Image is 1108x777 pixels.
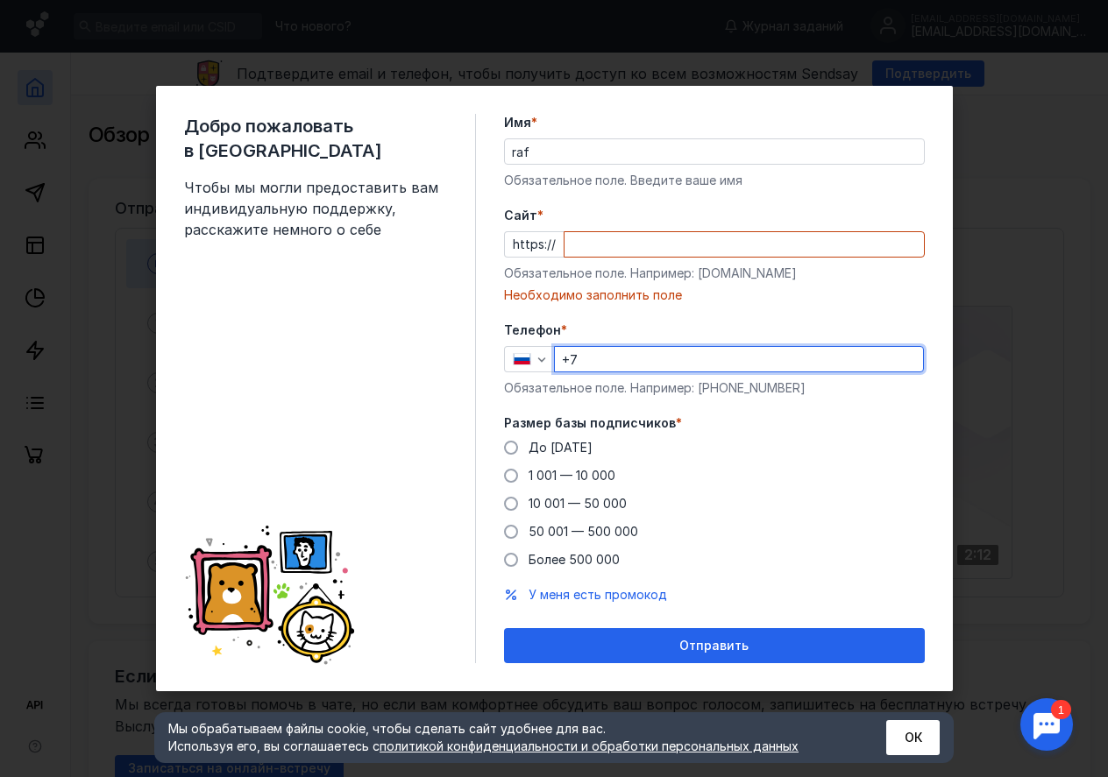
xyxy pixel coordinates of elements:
div: Необходимо заполнить поле [504,286,925,304]
span: 10 001 — 50 000 [529,496,627,511]
div: Обязательное поле. Введите ваше имя [504,172,925,189]
span: Имя [504,114,531,131]
span: Размер базы подписчиков [504,414,676,432]
span: Чтобы мы могли предоставить вам индивидуальную поддержку, расскажите немного о себе [184,177,447,240]
span: Отправить [679,639,749,653]
span: Добро пожаловать в [GEOGRAPHIC_DATA] [184,114,447,163]
span: Cайт [504,207,537,224]
span: До [DATE] [529,440,593,455]
span: 50 001 — 500 000 [529,524,638,539]
div: Обязательное поле. Например: [DOMAIN_NAME] [504,265,925,282]
button: ОК [886,720,940,755]
span: Телефон [504,321,561,339]
span: 1 001 — 10 000 [529,468,615,483]
span: У меня есть промокод [529,587,667,602]
div: Мы обрабатываем файлы cookie, чтобы сделать сайт удобнее для вас. Используя его, вы соглашаетесь c [168,720,843,755]
span: Более 500 000 [529,552,620,567]
button: Отправить [504,628,925,663]
div: 1 [39,11,60,30]
button: У меня есть промокод [529,586,667,604]
a: политикой конфиденциальности и обработки персональных данных [380,738,799,753]
div: Обязательное поле. Например: [PHONE_NUMBER] [504,379,925,397]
